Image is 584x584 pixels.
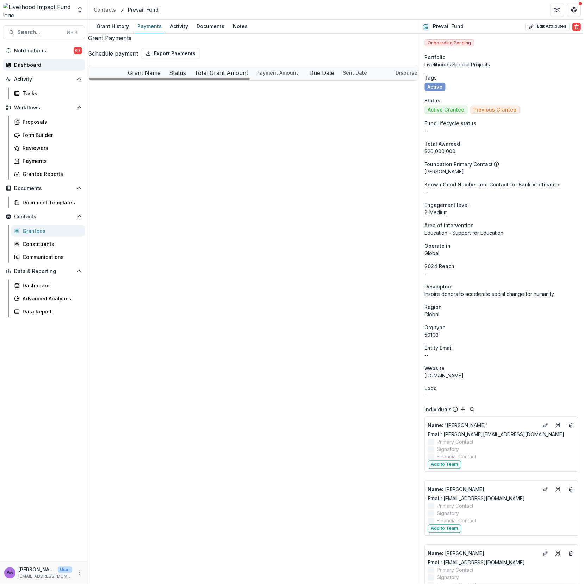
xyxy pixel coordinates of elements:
p: [PERSON_NAME] [428,486,539,493]
p: [PERSON_NAME] [18,566,55,573]
div: ⌘ + K [65,28,79,36]
p: [PERSON_NAME] [428,550,539,557]
div: Tasks [23,90,79,97]
a: Contacts [91,5,119,15]
a: Grant History [94,20,132,33]
p: Education - Support for Education [425,229,578,236]
span: Signatory [437,510,459,517]
button: Add to Team [428,461,461,469]
a: Dashboard [11,280,85,291]
div: Due Date [305,65,338,80]
span: Primary Contact [437,566,474,574]
p: Individuals [425,406,452,413]
span: Activity [14,76,74,82]
div: Status [165,65,190,80]
button: Schedule payment [88,49,138,58]
div: Constituents [23,240,79,248]
div: Form Builder [23,131,79,139]
span: Portfolio [425,53,446,61]
div: Payments [135,21,164,31]
span: Email: [428,432,442,438]
div: Dashboard [23,282,79,289]
div: Disbursement Entity [391,65,444,80]
p: Global [425,311,578,318]
a: Go to contact [553,484,564,495]
div: -- [425,351,578,359]
button: Open Activity [3,74,85,85]
a: Email: [EMAIL_ADDRESS][DOMAIN_NAME] [428,495,525,502]
div: Reviewers [23,144,79,152]
button: Delete [573,23,581,31]
span: Known Good Number and Contact for Bank Verification [425,181,561,188]
button: Open Contacts [3,211,85,222]
a: Activity [167,20,191,33]
button: Notifications67 [3,45,85,56]
span: Signatory [437,446,459,453]
span: Contacts [14,214,74,220]
span: Tags [425,74,437,81]
span: Previous Grantee [474,107,517,113]
p: '[PERSON_NAME]' [428,422,539,429]
a: Advanced Analytics [11,293,85,304]
button: Partners [550,3,564,17]
span: Workflows [14,105,74,111]
div: $26,000,000 [425,147,578,155]
p: Livelihoods Special Projects [425,61,578,68]
a: Data Report [11,306,85,317]
button: Open entity switcher [75,3,85,17]
div: Advanced Analytics [23,295,79,302]
span: Area of intervention [425,222,474,229]
p: -- [425,127,578,134]
span: Onboarding Pending [425,39,474,46]
a: Payments [135,20,164,33]
div: Sent Date [338,65,391,80]
span: Website [425,364,445,372]
div: Status [165,69,190,77]
button: Get Help [567,3,581,17]
button: Add [459,405,467,414]
span: Entity Email [425,344,453,351]
div: Sent Date [338,69,371,76]
button: Search [468,405,477,414]
p: 2-Medium [425,209,578,216]
a: Name: '[PERSON_NAME]' [428,422,539,429]
p: Foundation Primary Contact [425,160,493,168]
a: Communications [11,251,85,263]
p: Inspire donors to accelerate social change for humanity [425,290,578,298]
span: Active Grantee [428,107,465,113]
span: Name : [428,551,444,557]
a: Go to contact [553,420,564,431]
a: Document Templates [11,197,85,208]
span: Status [425,97,441,104]
span: Financial Contact [437,453,477,461]
div: Payment Amount [252,65,305,80]
div: Contacts [94,6,116,13]
span: Operate in [425,242,451,249]
button: Open Documents [3,183,85,194]
div: Proposals [23,118,79,126]
span: Documents [14,185,74,191]
span: Total Awarded [425,140,460,147]
a: Email: [PERSON_NAME][EMAIL_ADDRESS][DOMAIN_NAME] [428,431,565,438]
button: Deletes [567,549,575,558]
a: Go to contact [553,548,564,559]
a: Dashboard [3,59,85,71]
a: Form Builder [11,129,85,141]
button: Open Workflows [3,102,85,113]
button: Edit [541,549,550,558]
a: Proposals [11,116,85,128]
button: Edit [541,485,550,494]
span: 2024 Reach [425,262,455,270]
span: Org type [425,324,446,331]
a: Tasks [11,88,85,99]
div: Grant Name [124,69,165,77]
a: Constituents [11,238,85,250]
p: -- [425,270,578,277]
span: Engagement level [425,201,469,209]
span: Fund lifecycle status [425,120,477,127]
span: Region [425,303,442,311]
a: Email: [EMAIL_ADDRESS][DOMAIN_NAME] [428,559,525,566]
a: Name: [PERSON_NAME] [428,486,539,493]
